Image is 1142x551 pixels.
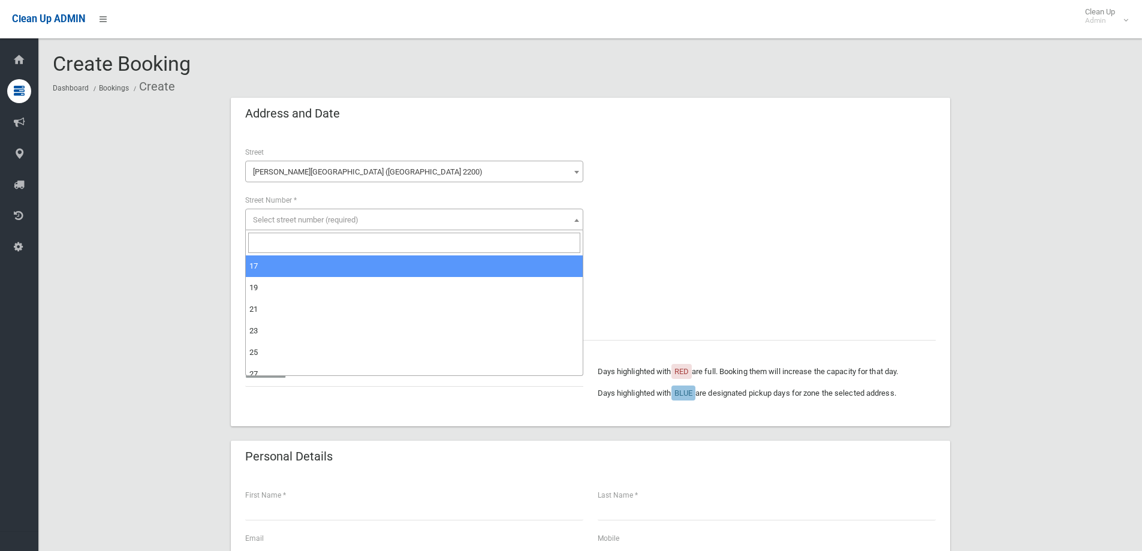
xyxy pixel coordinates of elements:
[131,76,175,98] li: Create
[249,283,258,292] span: 19
[249,326,258,335] span: 23
[674,389,692,398] span: BLUE
[248,164,580,180] span: Manahan Street (CONDELL PARK 2200)
[99,84,129,92] a: Bookings
[12,13,85,25] span: Clean Up ADMIN
[249,305,258,314] span: 21
[249,369,258,378] span: 27
[249,261,258,270] span: 17
[598,365,936,379] p: Days highlighted with are full. Booking them will increase the capacity for that day.
[245,161,583,182] span: Manahan Street (CONDELL PARK 2200)
[53,84,89,92] a: Dashboard
[253,215,358,224] span: Select street number (required)
[231,445,347,468] header: Personal Details
[231,102,354,125] header: Address and Date
[674,367,689,376] span: RED
[1085,16,1115,25] small: Admin
[598,386,936,401] p: Days highlighted with are designated pickup days for zone the selected address.
[1079,7,1127,25] span: Clean Up
[249,348,258,357] span: 25
[53,52,191,76] span: Create Booking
